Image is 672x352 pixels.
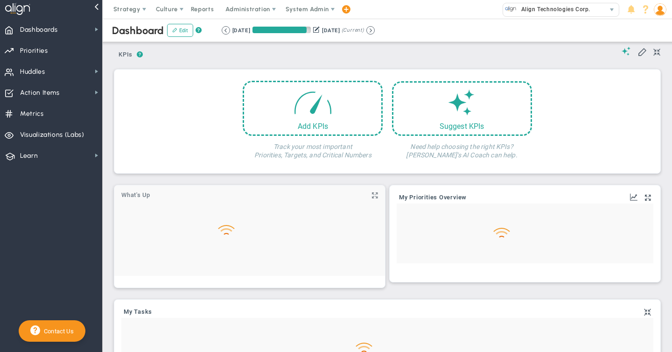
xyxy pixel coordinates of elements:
img: 10991.Company.photo [505,3,517,15]
button: Go to next period [366,26,375,35]
span: Huddles [20,62,45,82]
h4: Need help choosing the right KPIs? [PERSON_NAME]'s AI Coach can help. [392,136,532,159]
span: Administration [225,6,270,13]
div: [DATE] [322,26,340,35]
div: Add KPIs [244,122,381,131]
span: Dashboard [112,24,164,37]
span: System Admin [286,6,329,13]
button: My Priorities Overview [399,194,467,202]
button: Edit [167,24,193,37]
span: My Tasks [124,309,152,315]
span: Contact Us [40,328,74,335]
span: KPIs [114,47,137,62]
button: Go to previous period [222,26,230,35]
span: Dashboards [20,20,58,40]
span: My Priorities Overview [399,194,467,201]
span: Priorities [20,41,48,61]
button: KPIs [114,47,137,63]
h4: Track your most important Priorities, Targets, and Critical Numbers [243,136,383,159]
div: [DATE] [232,26,250,35]
img: 50249.Person.photo [654,3,666,16]
span: Strategy [113,6,140,13]
span: select [605,3,619,16]
span: Action Items [20,83,60,103]
span: (Current) [342,26,364,35]
div: Suggest KPIs [393,122,531,131]
div: Period Progress: 93% Day 85 of 91 with 6 remaining. [252,27,311,33]
span: Edit My KPIs [637,47,647,56]
a: My Tasks [124,309,152,316]
span: Align Technologies Corp. [517,3,590,15]
span: Learn [20,146,38,166]
span: Suggestions (AI Feature) [622,47,631,56]
span: Culture [156,6,178,13]
span: Metrics [20,104,44,124]
span: Visualizations (Labs) [20,125,84,145]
